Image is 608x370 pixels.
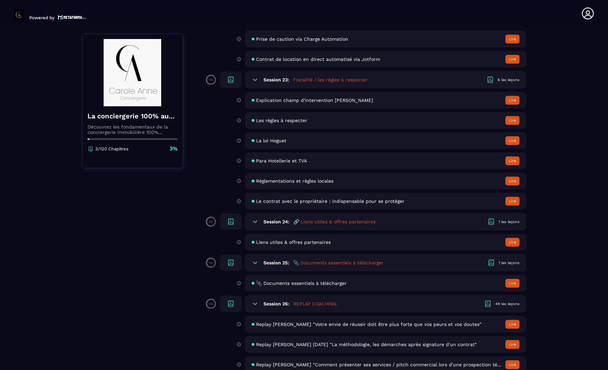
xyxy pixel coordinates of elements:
[209,261,213,264] p: 0%
[87,111,178,121] h4: La conciergerie 100% automatisée
[256,362,502,367] span: Replay [PERSON_NAME] "Comment présenter ses services / pitch commercial lors d'une prospection té...
[95,146,129,151] p: 3/120 Chapitres
[87,124,178,135] p: Découvrez les fondamentaux de la conciergerie immobilière 100% automatisée. Cette formation est c...
[256,57,380,62] span: Contrat de location en direct automatisé via Jotform
[209,302,213,305] p: 0%
[498,77,520,82] div: 6 les leçons
[256,36,348,42] span: Prise de caution via Charge Automation
[505,136,520,145] button: Lire
[505,116,520,125] button: Lire
[499,260,520,265] div: 1 les leçons
[293,259,384,266] h5: 📎 Documents essentiels à télécharger
[505,279,520,288] button: Lire
[293,300,336,307] h5: REPLAY COACHING
[13,9,24,20] img: logo-branding
[263,301,289,306] h6: Session 26:
[263,260,289,265] h6: Session 25:
[495,301,520,306] div: 49 les leçons
[170,145,178,152] p: 3%
[505,340,520,349] button: Lire
[87,39,178,106] img: banner
[505,55,520,64] button: Lire
[209,220,213,223] p: 0%
[505,320,520,329] button: Lire
[256,98,373,103] span: Explication champ d'intervention [PERSON_NAME]
[209,78,213,81] p: 0%
[505,197,520,206] button: Lire
[505,96,520,105] button: Lire
[29,15,55,20] p: Powered by
[505,177,520,185] button: Lire
[256,178,333,184] span: Réglementations et règles locales
[256,198,404,204] span: Le contrat avec le propriétaire : indispensable pour se protéger
[263,219,289,224] h6: Session 24:
[505,238,520,247] button: Lire
[256,322,481,327] span: Replay [PERSON_NAME] "Votre envie de réussir doit être plus forte que vos peurs et vos doutes"
[256,342,477,347] span: Replay [PERSON_NAME] [DATE] "La méthodologie, les démarches après signature d'un contrat"
[256,281,347,286] span: 📎 Documents essentiels à télécharger
[505,360,520,369] button: Lire
[293,218,375,225] h5: 🔗 Liens utiles & offres partenaires
[499,219,520,224] div: 1 les leçons
[505,35,520,43] button: Lire
[256,239,331,245] span: Liens utiles & offres partenaires
[256,158,307,163] span: Para Hotellerie et TVA
[505,156,520,165] button: Lire
[256,138,286,143] span: La loi Hoguet
[58,14,86,20] img: logo
[256,118,307,123] span: Les règles à respecter
[263,77,289,82] h6: Session 23:
[293,76,368,83] h5: Fiscalité / les règles à respecter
